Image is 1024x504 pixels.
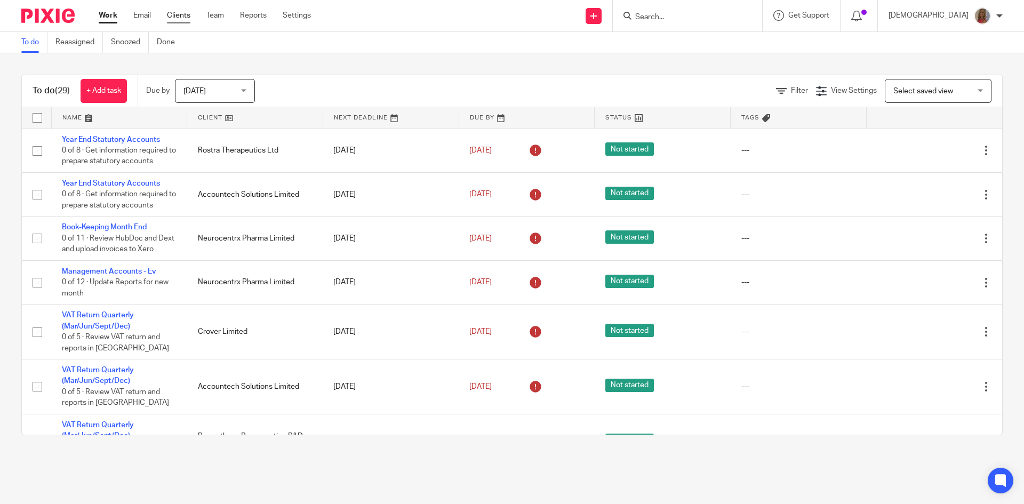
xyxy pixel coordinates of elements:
[133,10,151,21] a: Email
[323,359,459,414] td: [DATE]
[323,172,459,216] td: [DATE]
[183,87,206,95] span: [DATE]
[55,86,70,95] span: (29)
[605,379,654,392] span: Not started
[605,230,654,244] span: Not started
[831,87,877,94] span: View Settings
[283,10,311,21] a: Settings
[157,32,183,53] a: Done
[62,421,134,439] a: VAT Return Quarterly (Mar/Jun/Sept/Dec)
[605,275,654,288] span: Not started
[469,191,492,198] span: [DATE]
[21,32,47,53] a: To do
[323,414,459,469] td: [DATE]
[187,172,323,216] td: Accountech Solutions Limited
[323,217,459,260] td: [DATE]
[62,278,169,297] span: 0 of 12 · Update Reports for new month
[21,9,75,23] img: Pixie
[741,277,856,287] div: ---
[62,235,174,253] span: 0 of 11 · Review HubDoc and Dext and upload invoices to Xero
[469,147,492,154] span: [DATE]
[240,10,267,21] a: Reports
[741,381,856,392] div: ---
[605,187,654,200] span: Not started
[62,366,134,385] a: VAT Return Quarterly (Mar/Jun/Sept/Dec)
[741,326,856,337] div: ---
[187,260,323,304] td: Neurocentrx Pharma Limited
[55,32,103,53] a: Reassigned
[81,79,127,103] a: + Add task
[33,85,70,97] h1: To do
[187,359,323,414] td: Accountech Solutions Limited
[741,233,856,244] div: ---
[62,180,160,187] a: Year End Statutory Accounts
[893,87,953,95] span: Select saved view
[469,278,492,286] span: [DATE]
[788,12,829,19] span: Get Support
[187,217,323,260] td: Neurocentrx Pharma Limited
[111,32,149,53] a: Snoozed
[62,311,134,330] a: VAT Return Quarterly (Mar/Jun/Sept/Dec)
[974,7,991,25] img: IMG_1782.jpg
[62,147,176,165] span: 0 of 8 · Get information required to prepare statutory accounts
[187,414,323,469] td: Prometheus Regeneration R&D Limited
[62,333,169,352] span: 0 of 5 · Review VAT return and reports in [GEOGRAPHIC_DATA]
[99,10,117,21] a: Work
[605,434,654,447] span: Not started
[791,87,808,94] span: Filter
[62,191,176,210] span: 0 of 8 · Get information required to prepare statutory accounts
[741,115,759,121] span: Tags
[206,10,224,21] a: Team
[167,10,190,21] a: Clients
[323,260,459,304] td: [DATE]
[323,129,459,172] td: [DATE]
[62,268,156,275] a: Management Accounts - Ev
[605,324,654,337] span: Not started
[187,305,323,359] td: Crover Limited
[146,85,170,96] p: Due by
[634,13,730,22] input: Search
[741,189,856,200] div: ---
[469,235,492,242] span: [DATE]
[605,142,654,156] span: Not started
[187,129,323,172] td: Rostra Therapeutics Ltd
[469,383,492,390] span: [DATE]
[62,388,169,407] span: 0 of 5 · Review VAT return and reports in [GEOGRAPHIC_DATA]
[62,136,160,143] a: Year End Statutory Accounts
[323,305,459,359] td: [DATE]
[62,223,147,231] a: Book-Keeping Month End
[469,328,492,335] span: [DATE]
[741,145,856,156] div: ---
[889,10,969,21] p: [DEMOGRAPHIC_DATA]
